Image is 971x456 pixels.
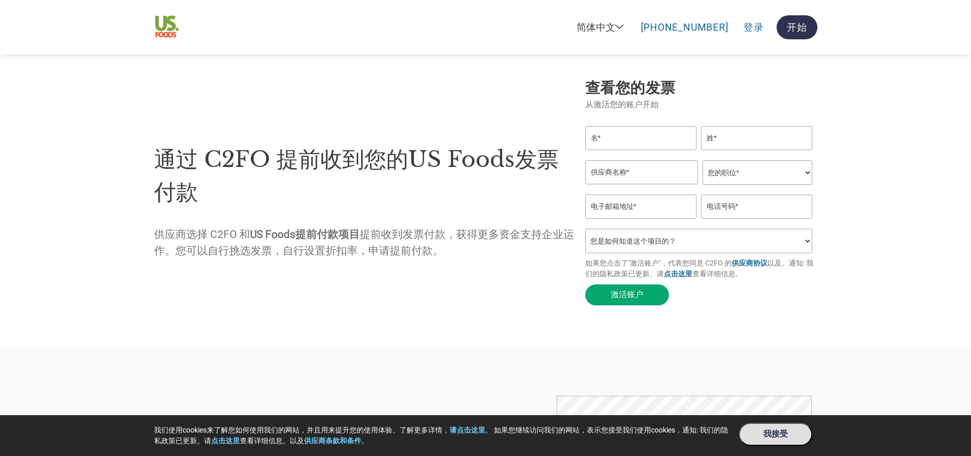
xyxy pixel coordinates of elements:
a: 供应商条款和条件 [304,437,361,445]
strong: US Foods提前付款项目 [250,228,360,241]
a: 点击这里 [211,437,240,445]
a: [PHONE_NUMBER] [641,21,729,33]
button: 我接受 [739,423,812,446]
h3: 查看您的发票 [585,78,817,99]
p: 如果您点击了"激活账户"，代表您同意 C2FO 的 以及。通知: 我们的隐私政策已更新。请 查看详细信息。 [585,258,817,279]
a: 登录 [743,21,764,34]
a: 开始 [777,15,817,39]
input: 电话号码* [701,195,812,219]
h1: 通过 C2FO 提前收到您的US Foods发票付款 [154,143,575,209]
input: Invalid Email format [585,195,696,219]
input: 供应商名称* [585,160,698,184]
a: 请点击这里 [450,426,485,434]
a: 供应商协议 [732,259,767,267]
p: 供应商选择 C2FO 和 提前收到发票付款，获得更多资金支持企业运作。您可以自行挑选发票，自行设置折扣率，申请提前付款。 [154,227,575,258]
button: 激活账户 [585,284,669,305]
img: US Foods [154,14,180,39]
a: 点击这里 [664,270,692,278]
p: 从激活您的账户开始 [585,99,817,111]
p: 我们使用cookies来了解您如何使用我们的网站，并且用来提升您的使用体验。了解更多详情， 。 如果您继续访问我们的网站，表示您接受我们使用cookies，通知: 我们的隐私政策已更新。请 查看... [154,425,729,446]
select: Title/Role [703,160,812,185]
